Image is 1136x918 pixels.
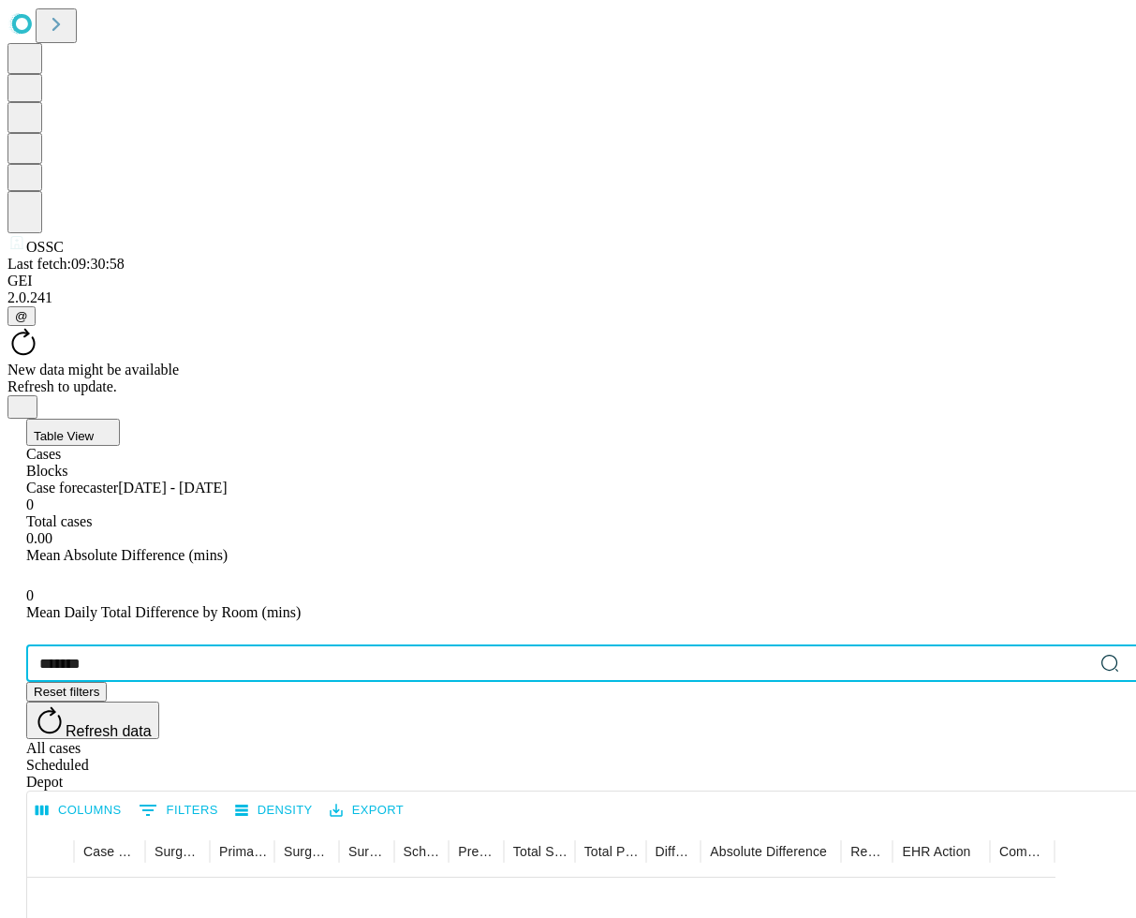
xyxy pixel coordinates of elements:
div: Absolute Difference [710,844,827,859]
div: Total Predicted Duration [584,844,640,859]
span: Mean Absolute Difference (mins) [26,547,228,563]
div: New data might be available [7,362,1129,378]
span: Case forecaster [26,480,118,496]
span: Last fetch: 09:30:58 [7,256,125,272]
span: 0 [26,496,34,512]
div: Resolved in EHR [850,844,886,859]
span: Total cases [26,513,92,529]
button: Show filters [134,795,223,825]
button: Reset filters [26,682,107,702]
button: @ [7,306,36,326]
button: Table View [26,419,120,446]
div: New data might be availableRefresh to update.Close [7,326,1129,419]
button: Refresh data [26,702,159,739]
div: Difference [656,844,695,859]
span: Table View [34,429,94,443]
div: Case Epic Id [83,844,139,859]
div: Predicted In Room Duration [458,844,497,859]
div: Refresh to update. [7,378,1129,395]
div: Surgery Date [348,844,388,859]
span: Reset filters [34,685,99,699]
span: Mean Daily Total Difference by Room (mins) [26,604,301,620]
span: 0 [26,587,34,603]
span: @ [15,309,28,323]
div: GEI [7,273,1129,289]
div: Scheduled In Room Duration [404,844,443,859]
div: Surgery Name [284,844,332,859]
div: 2.0.241 [7,289,1129,306]
button: Select columns [31,796,126,825]
button: Export [325,796,408,825]
div: Primary Service [219,844,268,859]
button: Close [7,395,37,419]
span: [DATE] - [DATE] [118,480,227,496]
div: Total Scheduled Duration [513,844,568,859]
span: 0.00 [26,530,52,546]
span: OSSC [26,239,64,255]
div: Comments [999,844,1048,859]
div: Surgeon Name [155,844,203,859]
span: Refresh data [66,723,152,739]
div: EHR Action [902,844,970,859]
button: Density [230,796,317,825]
